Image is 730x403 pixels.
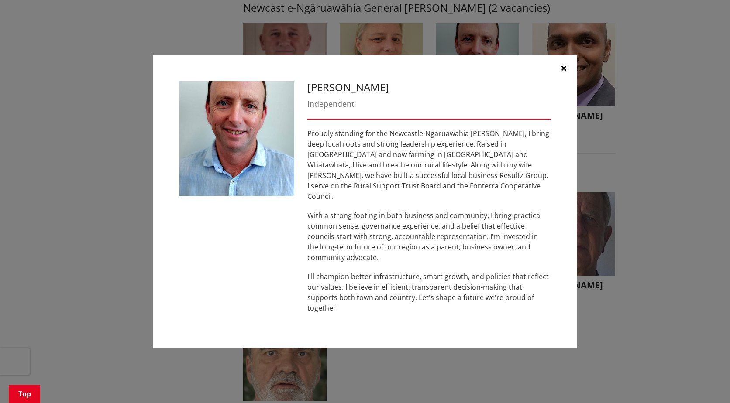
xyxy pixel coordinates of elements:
[179,81,294,196] img: WO-W-NN__COOMBES_G__VDnCw
[690,366,721,398] iframe: Messenger Launcher
[307,81,551,94] h3: [PERSON_NAME]
[307,271,551,313] p: I'll champion better infrastructure, smart growth, and policies that reflect our values. I believ...
[9,385,40,403] a: Top
[307,98,551,110] div: Independent
[307,210,551,263] p: With a strong footing in both business and community, I bring practical common sense, governance ...
[307,128,551,201] p: Proudly standing for the Newcastle-Ngaruawahia [PERSON_NAME], I bring deep local roots and strong...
